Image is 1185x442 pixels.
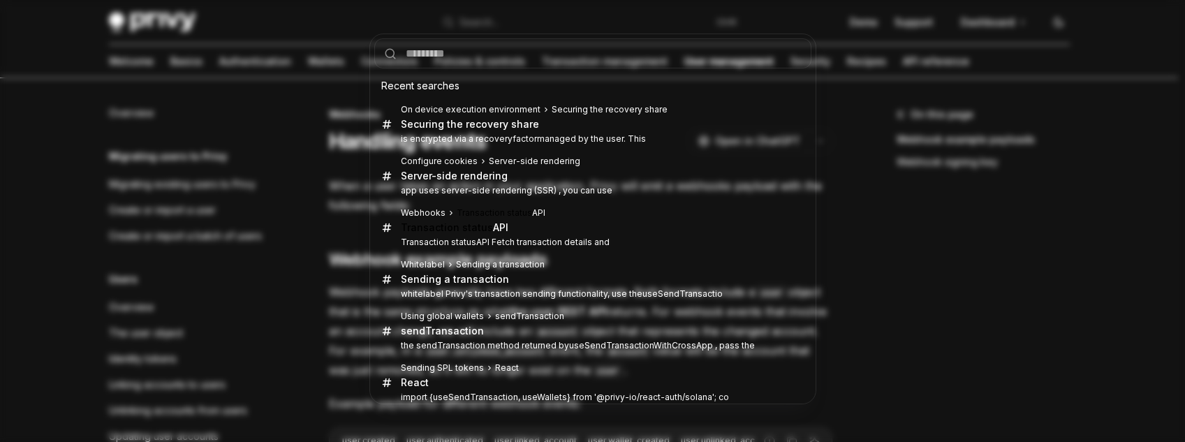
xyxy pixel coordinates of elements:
div: sendTransaction [495,311,564,322]
div: Configure cookies [401,156,478,167]
b: Transaction status [401,221,493,233]
div: Server-side rendering [401,170,508,182]
p: is encrypted via a recovery managed by the user. This [401,133,782,145]
div: Sending a transaction [456,259,545,270]
div: React [401,376,429,389]
div: On device execution environment [401,104,540,115]
b: useSendTransaction [433,392,518,402]
b: Transaction status [457,207,532,218]
p: the sendTransaction method returned by WithCrossApp , pass the [401,340,782,351]
div: sendTransaction [401,325,484,337]
div: Whitelabel [401,259,445,270]
div: Sending a transaction [401,273,509,286]
div: API [401,221,508,234]
div: Securing the recovery share [401,118,539,131]
div: React [495,362,519,374]
p: import { , useWallets} from '@privy-io/react-auth/solana'; co [401,392,782,403]
div: Securing the recovery share [552,104,668,115]
div: Sending SPL tokens [401,362,484,374]
div: Server-side rendering [489,156,580,167]
div: Using global wallets [401,311,484,322]
b: useSendTransa [642,288,707,299]
span: Recent searches [381,79,459,93]
p: app uses server-side rendering ( ) , you can use [401,185,782,196]
div: Webhooks [401,207,446,219]
p: whitelabel Privy's transaction sending functionality, use the ctio [401,288,782,300]
div: API [457,207,545,219]
b: useSendTransaction [569,340,654,351]
p: API Fetch transaction details and [401,237,782,248]
b: factor [513,133,537,144]
b: SSR [537,185,554,196]
b: Transaction status [401,237,476,247]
